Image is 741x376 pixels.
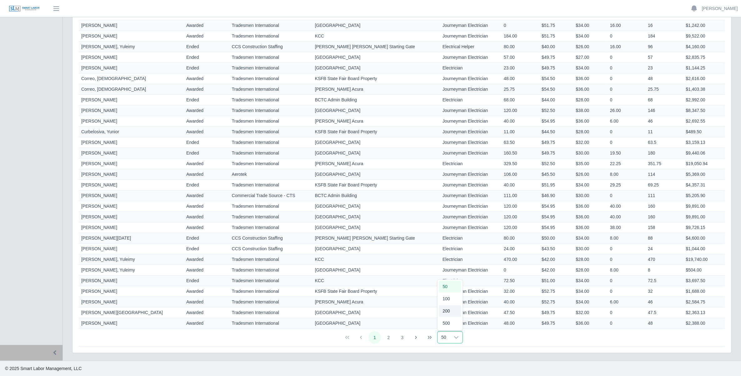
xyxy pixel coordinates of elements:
td: Tradesmen International [229,201,313,212]
td: $504.00 [683,265,725,276]
td: [PERSON_NAME][DATE] [79,233,184,244]
td: 158 [645,222,683,233]
td: 88 [645,233,683,244]
td: Journeyman Electrician [440,116,501,127]
td: 470.00 [501,254,539,265]
td: Journeyman Electrician [440,137,501,148]
td: $54.95 [539,116,573,127]
li: 50 [439,281,461,292]
span: ended [186,246,199,251]
td: 0 [608,31,645,42]
td: 48 [645,74,683,84]
td: Tradesmen International [229,180,313,191]
td: $36.00 [573,74,608,84]
td: $30.00 [573,148,608,159]
span: ended [186,65,199,70]
td: 329.50 [501,159,539,169]
td: KCC [312,254,440,265]
td: $9,522.00 [683,31,725,42]
td: $19,740.00 [683,254,725,265]
td: 0 [608,127,645,137]
td: 0 [608,286,645,297]
td: 0 [501,20,539,31]
td: KCC [312,276,440,286]
td: Tradesmen International [229,137,313,148]
span: 500 [443,320,450,327]
td: 25.75 [501,84,539,95]
td: [PERSON_NAME] Acura [312,159,440,169]
td: CCS Construction Staffing [229,42,313,52]
td: 46 [645,116,683,127]
td: [PERSON_NAME] [PERSON_NAME] Starting Gate [312,233,440,244]
button: Page 3 [396,331,408,344]
td: 8 [645,265,683,276]
span: awarded [186,23,203,28]
td: $2,616.00 [683,74,725,84]
span: ended [186,55,199,60]
span: Rows per page [438,332,450,343]
td: [PERSON_NAME] [79,116,184,127]
td: $34.00 [573,20,608,31]
td: $42.00 [539,254,573,265]
td: $28.00 [573,127,608,137]
td: $1,044.00 [683,244,725,254]
td: $34.00 [573,63,608,74]
td: 72.50 [501,276,539,286]
td: 24 [645,244,683,254]
td: 68.00 [501,95,539,105]
td: Journeyman Electrician [440,148,501,159]
td: $52.75 [539,286,573,297]
td: Journeyman Electrician [440,265,501,276]
td: [PERSON_NAME], Yuleimy [79,265,184,276]
td: $2,835.75 [683,52,725,63]
td: 184 [645,31,683,42]
td: $36.00 [573,222,608,233]
td: Correo, [DEMOGRAPHIC_DATA] [79,84,184,95]
td: Journeyman Electrician [440,191,501,201]
td: [PERSON_NAME] [79,169,184,180]
td: 19.50 [608,148,645,159]
td: 40.00 [608,212,645,222]
span: awarded [186,33,203,38]
td: 80.00 [501,233,539,244]
td: [PERSON_NAME] [PERSON_NAME] Starting Gate [312,42,440,52]
td: Aerotek [229,169,313,180]
td: $49.75 [539,63,573,74]
td: [PERSON_NAME], Yuleimy [79,42,184,52]
td: 0 [608,63,645,74]
td: 351.75 [645,159,683,169]
td: 16.00 [608,42,645,52]
td: [GEOGRAPHIC_DATA] [312,148,440,159]
td: 16 [645,20,683,31]
td: 8.00 [608,233,645,244]
td: $1,144.25 [683,63,725,74]
span: awarded [186,225,203,230]
td: Journeyman Electrician [440,180,501,191]
td: [PERSON_NAME] [79,180,184,191]
td: $28.00 [573,95,608,105]
td: $489.50 [683,127,725,137]
td: Tradesmen International [229,276,313,286]
td: $36.00 [573,116,608,127]
td: 0 [608,52,645,63]
td: [GEOGRAPHIC_DATA] [312,212,440,222]
td: [PERSON_NAME] Acura [312,116,440,127]
td: Tradesmen International [229,20,313,31]
td: 120.00 [501,212,539,222]
td: $9,891.00 [683,201,725,212]
span: ended [186,97,199,102]
button: Page 2 [382,331,395,344]
td: $2,692.55 [683,116,725,127]
td: [PERSON_NAME] [79,222,184,233]
td: Tradesmen International [229,212,313,222]
td: Tradesmen International [229,127,313,137]
td: $34.00 [573,180,608,191]
td: Tradesmen International [229,84,313,95]
td: $3,159.13 [683,137,725,148]
td: [GEOGRAPHIC_DATA] [312,201,440,212]
td: $45.50 [539,169,573,180]
td: 160 [645,201,683,212]
td: 8.00 [608,169,645,180]
td: 160 [645,212,683,222]
td: 68 [645,95,683,105]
